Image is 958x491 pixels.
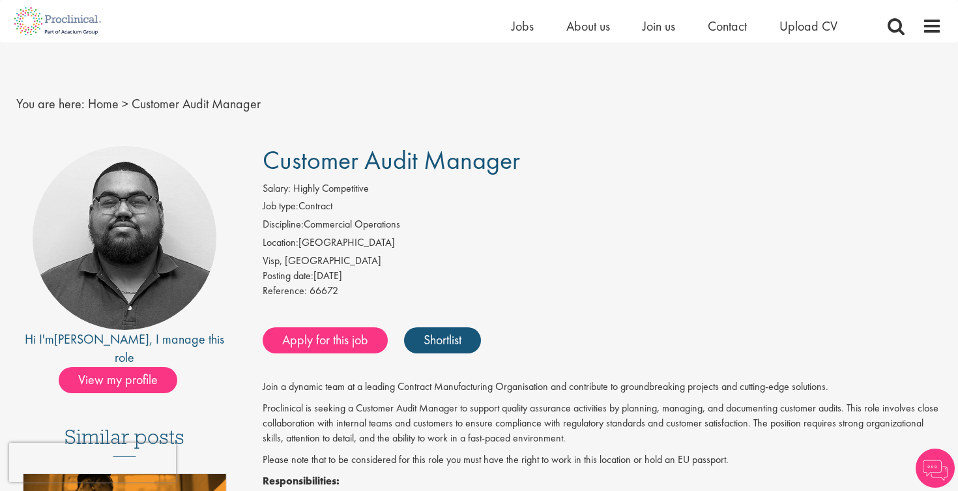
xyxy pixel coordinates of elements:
[263,269,313,282] span: Posting date:
[708,18,747,35] a: Contact
[263,474,340,488] strong: Responsibilities:
[16,95,85,112] span: You are here:
[88,95,119,112] a: breadcrumb link
[263,217,942,235] li: Commercial Operations
[263,379,942,394] p: Join a dynamic team at a leading Contract Manufacturing Organisation and contribute to groundbrea...
[9,443,176,482] iframe: reCAPTCHA
[512,18,534,35] a: Jobs
[54,331,149,348] a: [PERSON_NAME]
[59,367,177,393] span: View my profile
[65,426,184,457] h3: Similar posts
[263,401,942,446] p: Proclinical is seeking a Customer Audit Manager to support quality assurance activities by planni...
[263,181,291,196] label: Salary:
[263,217,304,232] label: Discipline:
[404,327,481,353] a: Shortlist
[566,18,610,35] a: About us
[263,199,942,217] li: Contract
[263,453,942,468] p: Please note that to be considered for this role you must have the right to work in this location ...
[263,269,942,284] div: [DATE]
[263,254,942,269] div: Visp, [GEOGRAPHIC_DATA]
[33,146,216,330] img: imeage of recruiter Ashley Bennett
[263,199,298,214] label: Job type:
[263,143,520,177] span: Customer Audit Manager
[643,18,675,35] a: Join us
[122,95,128,112] span: >
[263,284,307,299] label: Reference:
[779,18,837,35] a: Upload CV
[59,370,190,387] a: View my profile
[263,327,388,353] a: Apply for this job
[916,449,955,488] img: Chatbot
[132,95,261,112] span: Customer Audit Manager
[263,235,298,250] label: Location:
[263,235,942,254] li: [GEOGRAPHIC_DATA]
[310,284,338,297] span: 66672
[293,181,369,195] span: Highly Competitive
[16,330,233,367] div: Hi I'm , I manage this role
